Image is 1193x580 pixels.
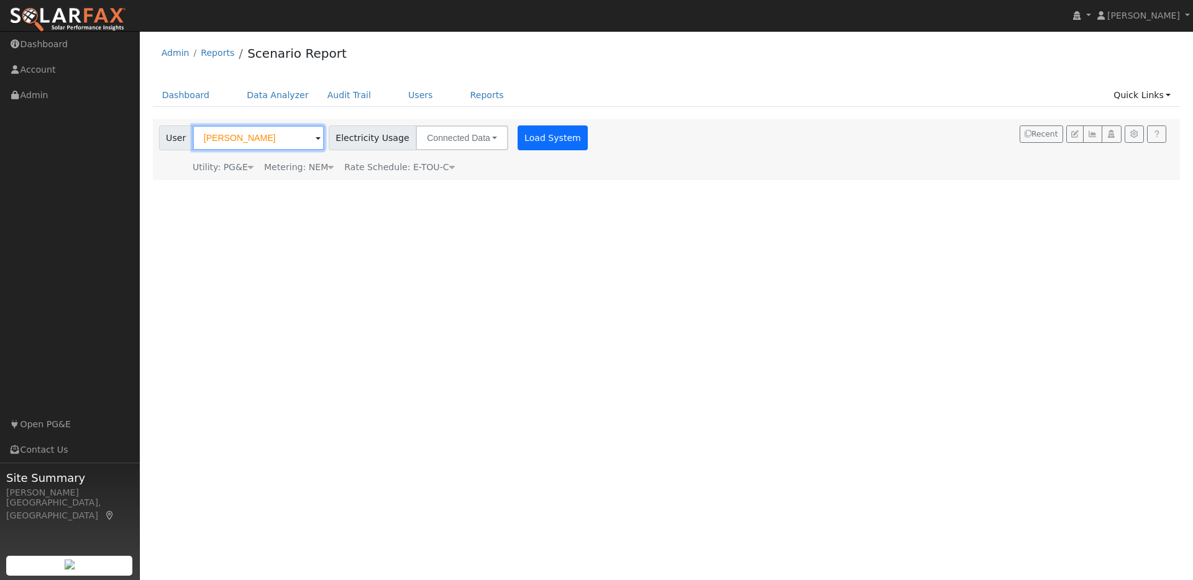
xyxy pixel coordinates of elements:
span: Alias: HETOUC [344,162,454,172]
div: Metering: NEM [264,161,334,174]
a: Reports [201,48,234,58]
a: Scenario Report [247,46,347,61]
a: Map [104,510,116,520]
span: User [159,125,193,150]
button: Multi-Series Graph [1083,125,1102,143]
div: [GEOGRAPHIC_DATA], [GEOGRAPHIC_DATA] [6,496,133,522]
a: Audit Trail [318,84,380,107]
div: [PERSON_NAME] [6,486,133,499]
a: Data Analyzer [237,84,318,107]
a: Help Link [1147,125,1166,143]
a: Quick Links [1104,84,1180,107]
button: Connected Data [416,125,508,150]
img: SolarFax [9,7,126,33]
div: Utility: PG&E [193,161,254,174]
button: Recent [1020,125,1063,143]
span: Electricity Usage [329,125,416,150]
a: Reports [461,84,513,107]
input: Select a User [193,125,324,150]
span: Site Summary [6,469,133,486]
button: Login As [1102,125,1121,143]
img: retrieve [65,560,75,569]
a: Users [399,84,442,107]
a: Admin [162,48,190,58]
button: Settings [1125,125,1144,143]
button: Edit User [1066,125,1084,143]
button: Load System [518,125,588,150]
span: [PERSON_NAME] [1107,11,1180,20]
a: Dashboard [153,84,219,107]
